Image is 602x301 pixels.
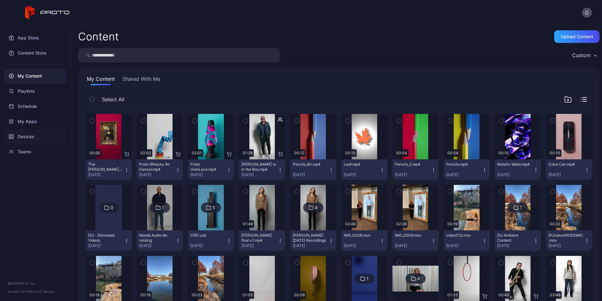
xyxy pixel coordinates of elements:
[548,172,584,177] div: [DATE]
[395,233,429,238] div: IMG_0009.mov
[446,162,481,167] div: Pencils.mp4
[139,243,175,248] div: [DATE]
[548,243,584,248] div: [DATE]
[88,243,124,248] div: [DATE]
[548,233,583,243] div: DUnatureRODEMIC.mov
[86,230,132,251] button: DU - Denoised Videos[DATE]
[395,172,431,177] div: [DATE]
[4,129,66,144] a: Devices
[546,230,592,251] button: DUnatureRODEMIC.mov[DATE]
[239,230,285,251] button: [PERSON_NAME] final v1.mp4[DATE]
[190,233,225,238] div: CRD Lab
[290,230,336,251] button: [PERSON_NAME] [DATE] Recordings[DATE]
[417,276,420,281] div: 4
[121,75,162,85] button: Shared With Me
[137,159,183,180] button: Proto Whacky Air Dancer.mp4[DATE]
[344,243,380,248] div: [DATE]
[572,52,591,58] div: Custom
[86,159,132,180] button: The [PERSON_NAME] [PERSON_NAME].mp4[DATE]
[392,230,438,251] button: IMG_0009.mov[DATE]
[554,30,599,43] button: Upload Content
[497,172,533,177] div: [DATE]
[395,162,429,167] div: Pencils_2.mp4
[88,172,124,177] div: [DATE]
[341,159,387,180] button: Leaf.mp4[DATE]
[546,159,592,180] button: Coke Can.mp4[DATE]
[86,75,116,85] button: My Content
[4,114,66,129] a: My Apps
[111,205,113,210] div: 0
[497,162,532,167] div: Metalic Water.mp4
[290,159,336,180] button: Pencils_60.mp4[DATE]
[188,159,234,180] button: Proto HoloLava.mp4[DATE]
[4,144,66,159] a: Teams
[190,162,225,172] div: Proto HoloLava.mp4
[88,233,123,243] div: DU - Denoised Videos
[392,159,438,180] button: Pencils_2.mp4[DATE]
[139,162,174,172] div: Proto Whacky Air Dancer.mp4
[241,243,277,248] div: [DATE]
[190,172,226,177] div: [DATE]
[139,172,175,177] div: [DATE]
[495,159,541,180] button: Metalic Water.mp4[DATE]
[495,230,541,251] button: DU Ambient Content[DATE]
[241,172,277,177] div: [DATE]
[341,230,387,251] button: IMG_0008.mov[DATE]
[4,99,66,114] a: Schedule
[162,205,164,210] div: 1
[344,233,378,238] div: IMG_0008.mov
[315,205,318,210] div: 4
[102,96,124,103] span: Select All
[213,205,215,210] div: 5
[78,31,119,42] div: Content
[188,230,234,251] button: CRD Lab[DATE]
[366,276,369,281] div: 1
[520,205,522,210] div: 1
[293,233,327,243] div: Jane April 2025 Recordings
[190,243,226,248] div: [DATE]
[137,230,183,251] button: Needs Audio de-noising[DATE]
[241,233,276,243] div: Jane final v1.mp4
[344,162,378,167] div: Leaf.mp4
[446,172,482,177] div: [DATE]
[8,281,63,286] div: © 2025 PROTO, Inc.
[548,162,583,167] div: Coke Can.mp4
[582,8,592,18] button: G
[239,159,285,180] button: [PERSON_NAME] is in the Box.mp4[DATE]
[4,30,66,45] a: App Store
[88,162,123,172] div: The Mona Lisa.mp4
[561,34,593,39] div: Upload Content
[241,162,276,172] div: Howie Mandel is in the Box.mp4
[444,230,490,251] button: video(12).mov[DATE]
[497,233,532,243] div: DU Ambient Content
[4,84,66,99] a: Playlists
[293,172,329,177] div: [DATE]
[4,68,66,84] a: My Content
[28,290,54,293] a: Terms Of Service
[395,243,431,248] div: [DATE]
[139,233,174,243] div: Needs Audio de-noising
[444,159,490,180] button: Pencils.mp4[DATE]
[4,45,66,61] a: Content Store
[446,243,482,248] div: [DATE]
[8,290,28,293] span: Version 1.13.1 •
[293,243,329,248] div: [DATE]
[446,233,481,238] div: video(12).mov
[569,48,599,62] button: Custom
[344,172,380,177] div: [DATE]
[293,162,327,167] div: Pencils_60.mp4
[497,243,533,248] div: [DATE]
